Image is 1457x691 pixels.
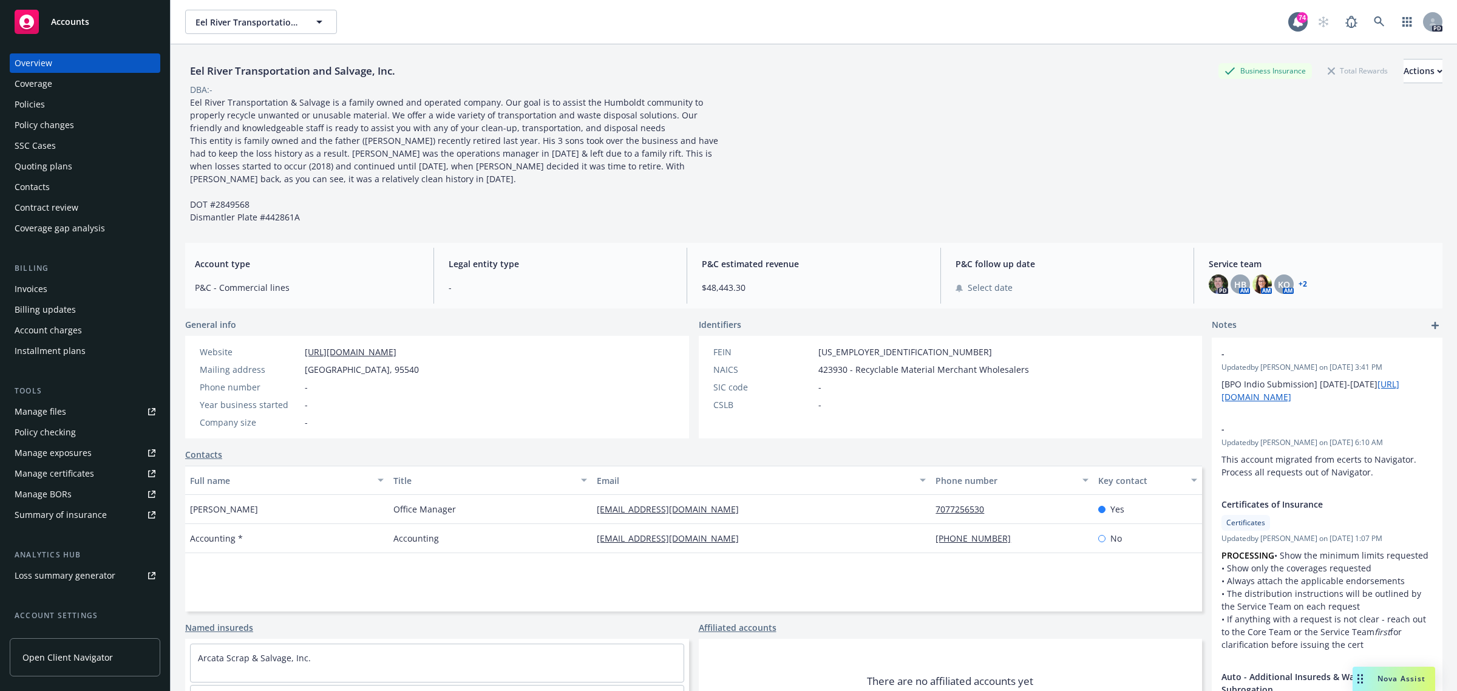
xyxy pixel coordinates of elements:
span: There are no affiliated accounts yet [867,674,1033,689]
a: Accounts [10,5,160,39]
div: Year business started [200,398,300,411]
span: HB [1234,278,1246,291]
span: Account type [195,257,419,270]
a: Manage certificates [10,464,160,483]
div: Phone number [200,381,300,393]
div: Total Rewards [1322,63,1394,78]
div: Contract review [15,198,78,217]
a: Account charges [10,321,160,340]
span: No [1110,532,1122,545]
div: Certificates of InsuranceCertificatesUpdatedby [PERSON_NAME] on [DATE] 1:07 PMPROCESSING• Show th... [1212,488,1442,661]
a: Invoices [10,279,160,299]
a: Policy checking [10,423,160,442]
span: Open Client Navigator [22,651,113,664]
a: Contacts [10,177,160,197]
div: Phone number [936,474,1075,487]
a: add [1428,318,1442,333]
div: 74 [1297,12,1308,23]
button: Eel River Transportation and Salvage, Inc. [185,10,337,34]
div: SIC code [713,381,813,393]
span: Select date [968,281,1013,294]
a: Contacts [185,448,222,461]
div: Summary of insurance [15,505,107,525]
div: FEIN [713,345,813,358]
span: Accounting [393,532,439,545]
div: Title [393,474,574,487]
span: Updated by [PERSON_NAME] on [DATE] 6:10 AM [1221,437,1433,448]
span: [GEOGRAPHIC_DATA], 95540 [305,363,419,376]
a: Switch app [1395,10,1419,34]
a: Quoting plans [10,157,160,176]
a: Policy changes [10,115,160,135]
div: Overview [15,53,52,73]
span: - [305,398,308,411]
div: Analytics hub [10,549,160,561]
div: Policy changes [15,115,74,135]
button: Nova Assist [1353,667,1435,691]
span: Updated by [PERSON_NAME] on [DATE] 3:41 PM [1221,362,1433,373]
div: -Updatedby [PERSON_NAME] on [DATE] 3:41 PM[BPO Indio Submission] [DATE]-[DATE][URL][DOMAIN_NAME] [1212,338,1442,413]
div: Policy checking [15,423,76,442]
a: Arcata Scrap & Salvage, Inc. [198,652,311,664]
div: Company size [200,416,300,429]
div: Coverage gap analysis [15,219,105,238]
span: Legal entity type [449,257,673,270]
div: Tools [10,385,160,397]
img: photo [1252,274,1272,294]
a: Start snowing [1311,10,1336,34]
a: SSC Cases [10,136,160,155]
span: Eel River Transportation and Salvage, Inc. [195,16,301,29]
span: Accounting * [190,532,243,545]
span: - [305,416,308,429]
a: Manage BORs [10,485,160,504]
div: Account settings [10,610,160,622]
span: Identifiers [699,318,741,331]
a: [EMAIL_ADDRESS][DOMAIN_NAME] [597,503,749,515]
span: Service team [1209,257,1433,270]
span: - [818,398,821,411]
div: Email [597,474,912,487]
div: CSLB [713,398,813,411]
span: Nova Assist [1377,673,1425,684]
a: [EMAIL_ADDRESS][DOMAIN_NAME] [597,533,749,544]
span: P&C follow up date [956,257,1180,270]
div: NAICS [713,363,813,376]
p: [BPO Indio Submission] [DATE]-[DATE] [1221,378,1433,403]
a: Report a Bug [1339,10,1364,34]
a: Loss summary generator [10,566,160,585]
a: Policies [10,95,160,114]
span: - [1221,347,1401,360]
span: Yes [1110,503,1124,516]
div: Actions [1404,60,1442,83]
a: Named insureds [185,621,253,634]
a: Contract review [10,198,160,217]
div: -Updatedby [PERSON_NAME] on [DATE] 6:10 AMThis account migrated from ecerts to Navigator. Process... [1212,413,1442,488]
div: Invoices [15,279,47,299]
button: Actions [1404,59,1442,83]
div: SSC Cases [15,136,56,155]
div: Service team [15,627,67,646]
div: Drag to move [1353,667,1368,691]
a: Search [1367,10,1391,34]
a: Summary of insurance [10,505,160,525]
span: Updated by [PERSON_NAME] on [DATE] 1:07 PM [1221,533,1433,544]
a: Affiliated accounts [699,621,776,634]
div: Loss summary generator [15,566,115,585]
a: Manage files [10,402,160,421]
a: +2 [1299,281,1307,288]
span: [US_EMPLOYER_IDENTIFICATION_NUMBER] [818,345,992,358]
a: Service team [10,627,160,646]
span: Accounts [51,17,89,27]
span: $48,443.30 [702,281,926,294]
a: Overview [10,53,160,73]
span: - [305,381,308,393]
a: Manage exposures [10,443,160,463]
a: Billing updates [10,300,160,319]
span: KO [1278,278,1290,291]
a: Coverage gap analysis [10,219,160,238]
div: Billing updates [15,300,76,319]
span: - [1221,423,1401,435]
span: Notes [1212,318,1237,333]
a: [URL][DOMAIN_NAME] [305,346,396,358]
span: 423930 - Recyclable Material Merchant Wholesalers [818,363,1029,376]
